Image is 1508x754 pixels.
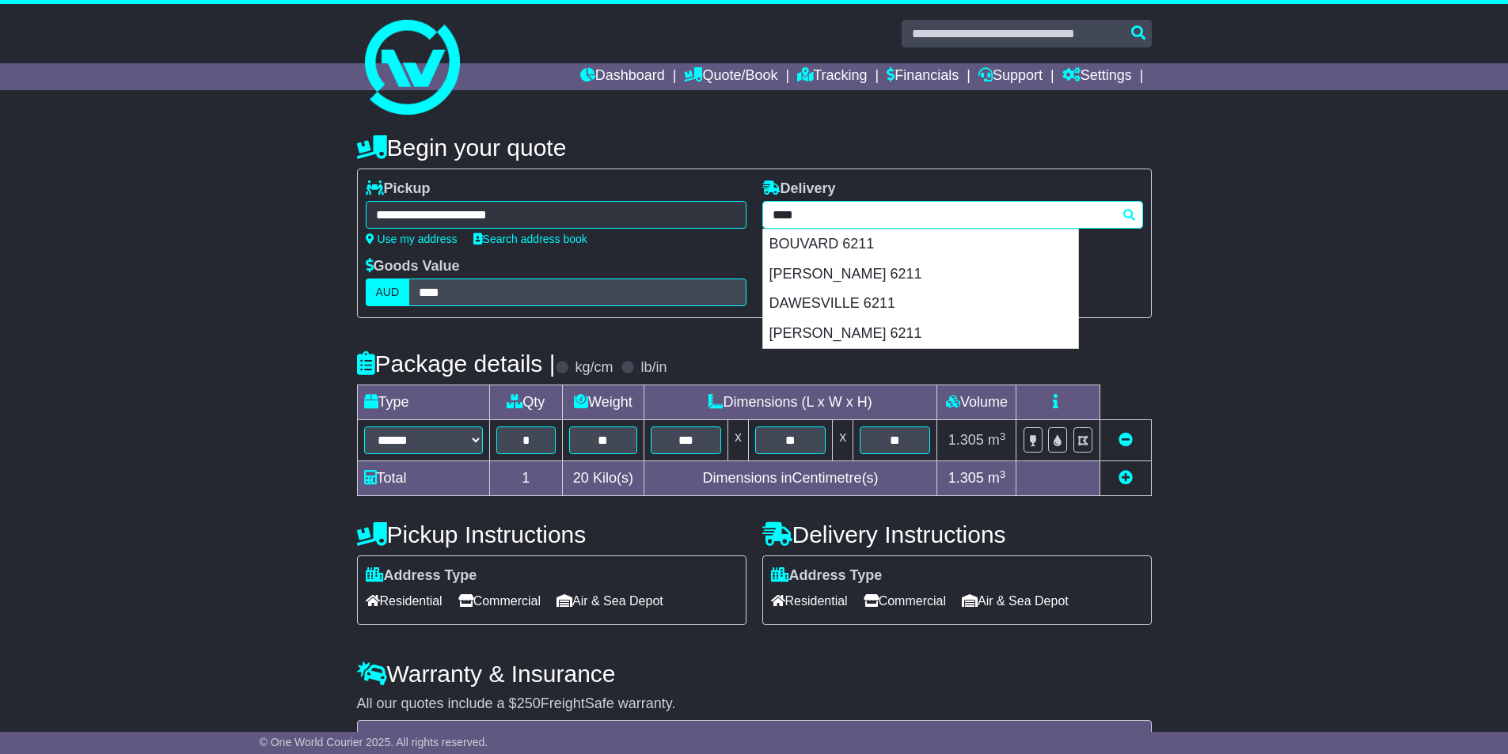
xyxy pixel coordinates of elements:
span: m [988,470,1006,486]
div: [PERSON_NAME] 6211 [763,260,1078,290]
a: Settings [1062,63,1132,90]
label: Address Type [366,567,477,585]
td: Weight [563,385,644,420]
span: © One World Courier 2025. All rights reserved. [260,736,488,748]
span: 20 [573,470,589,486]
span: Air & Sea Depot [556,589,663,613]
span: Residential [771,589,848,613]
span: Residential [366,589,443,613]
div: DAWESVILLE 6211 [763,289,1078,319]
h4: Pickup Instructions [357,521,746,548]
a: Quote/Book [684,63,777,90]
h4: Begin your quote [357,135,1152,161]
label: Address Type [771,567,883,585]
a: Financials [887,63,959,90]
a: Dashboard [580,63,665,90]
a: Tracking [797,63,867,90]
span: Air & Sea Depot [962,589,1069,613]
a: Support [978,63,1043,90]
div: BOUVARD 6211 [763,229,1078,260]
a: Remove this item [1119,432,1133,448]
h4: Delivery Instructions [762,521,1152,548]
label: AUD [366,278,410,306]
span: m [988,432,1006,448]
h4: Warranty & Insurance [357,661,1152,687]
label: kg/cm [575,359,613,377]
span: Commercial [458,589,541,613]
td: Kilo(s) [563,461,644,496]
div: [PERSON_NAME] 6211 [763,319,1078,349]
span: 1.305 [948,470,984,486]
td: x [833,420,853,461]
td: 1 [489,461,563,496]
a: Add new item [1119,470,1133,486]
a: Search address book [473,233,587,245]
span: 250 [517,695,541,711]
td: Type [357,385,489,420]
sup: 3 [1000,468,1006,480]
td: Dimensions in Centimetre(s) [644,461,937,496]
span: Commercial [864,589,946,613]
label: lb/in [640,359,667,377]
sup: 3 [1000,430,1006,442]
label: Pickup [366,180,431,198]
div: All our quotes include a $ FreightSafe warranty. [357,695,1152,713]
label: Goods Value [366,258,460,275]
td: Volume [937,385,1016,420]
td: Qty [489,385,563,420]
span: 1.305 [948,432,984,448]
td: Total [357,461,489,496]
td: Dimensions (L x W x H) [644,385,937,420]
a: Use my address [366,233,458,245]
td: x [727,420,748,461]
h4: Package details | [357,350,556,377]
label: Delivery [762,180,836,198]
